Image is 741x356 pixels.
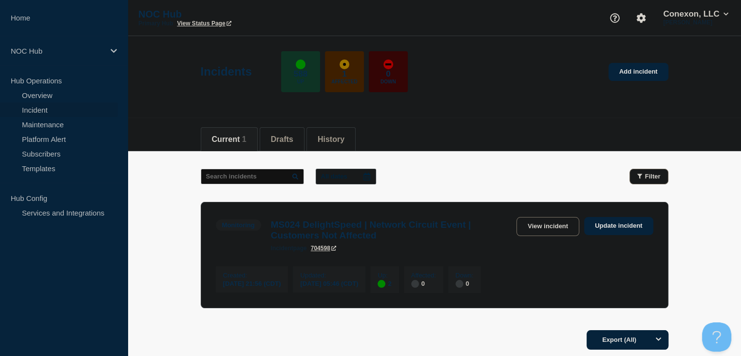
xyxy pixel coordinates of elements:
p: NOC Hub [138,9,333,20]
a: View incident [516,217,579,236]
p: All dates [321,173,347,180]
div: 2 [378,279,391,288]
div: disabled [456,280,463,288]
button: Export (All) [587,330,668,350]
p: NOC Hub [11,47,104,55]
span: incident [271,245,293,252]
a: Update incident [584,217,653,235]
div: down [383,59,393,69]
button: History [318,135,344,144]
p: Up [297,79,304,84]
span: Filter [645,173,661,180]
button: Drafts [271,135,293,144]
p: Created : [223,272,281,279]
p: Affected : [411,272,436,279]
p: [PERSON_NAME] [661,19,730,26]
p: Up : [378,272,391,279]
span: Monitoring [216,219,261,231]
p: Down : [456,272,474,279]
p: Down [380,79,396,84]
input: Search incidents [201,169,304,184]
a: 704598 [311,245,336,252]
a: Add incident [608,63,668,81]
div: disabled [411,280,419,288]
button: Options [649,330,668,350]
h1: Incidents [201,65,252,79]
button: Current 1 [212,135,247,144]
button: Filter [629,169,668,184]
h3: MS024 DelightSpeed | Network Circuit Event | Customers Not Affected [271,219,512,241]
button: Account settings [631,8,651,28]
p: Affected [331,79,357,84]
div: affected [340,59,349,69]
iframe: Help Scout Beacon - Open [702,322,731,352]
p: 0 [386,69,390,79]
p: page [271,245,307,252]
button: Conexon, LLC [661,9,730,19]
p: 588 [294,69,307,79]
p: Primary Hub [138,20,173,27]
p: 1 [342,69,346,79]
button: Support [605,8,625,28]
div: 0 [411,279,436,288]
div: 0 [456,279,474,288]
a: View Status Page [177,20,231,27]
div: up [378,280,385,288]
p: Updated : [300,272,358,279]
div: [DATE] 05:46 (CDT) [300,279,358,287]
div: up [296,59,305,69]
div: [DATE] 21:56 (CDT) [223,279,281,287]
button: All dates [316,169,376,184]
span: 1 [242,135,247,143]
